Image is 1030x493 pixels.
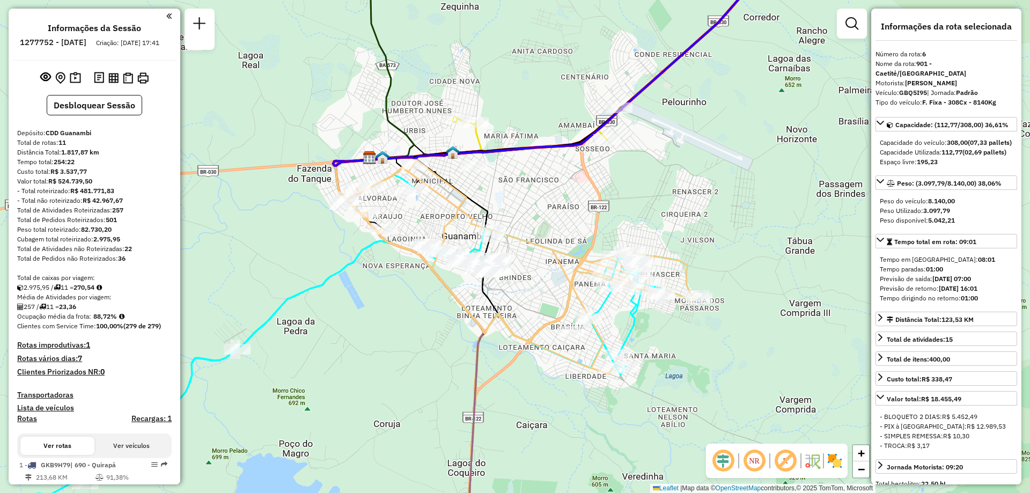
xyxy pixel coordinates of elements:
h4: Informações da Sessão [48,23,141,33]
img: Fluxo de ruas [804,452,821,469]
div: Atividade não roteirizada - GUANAMBI COMERCIAL D [474,267,501,278]
strong: [DATE] 16:01 [939,284,977,292]
div: Peso: (3.097,79/8.140,00) 38,06% [876,192,1017,230]
strong: [PERSON_NAME] [905,79,957,87]
div: Custo total: [887,374,952,384]
strong: (02,69 pallets) [962,148,1006,156]
div: Depósito: [17,128,172,138]
i: Cubagem total roteirizado [17,284,24,291]
div: - TROCA: [880,441,1013,451]
a: Nova sessão e pesquisa [189,13,210,37]
strong: [DATE] 07:00 [932,275,971,283]
span: Tempo total em rota: 09:01 [894,238,976,246]
div: Atividade não roteirizada - BAR DA NINHA [483,253,510,263]
div: - Total roteirizado: [17,186,172,196]
a: Total de itens:400,00 [876,351,1017,366]
div: Nome da rota: [876,59,1017,78]
span: R$ 12.989,53 [967,422,1006,430]
div: Atividade não roteirizada - HILMA DA SILVA MATOS [452,253,479,263]
div: Média de Atividades por viagem: [17,292,172,302]
strong: 6 [922,50,926,58]
button: Logs desbloquear sessão [92,70,106,86]
strong: 01:00 [961,294,978,302]
strong: 01:00 [926,265,943,273]
span: Ocultar deslocamento [710,448,736,474]
span: 123,53 KM [941,315,974,323]
div: Capacidade Utilizada: [880,148,1013,157]
div: Atividade não roteirizada - JOSE INACIO DA SILVA [460,160,487,171]
a: Peso: (3.097,79/8.140,00) 38,06% [876,175,1017,190]
strong: 254:22 [54,158,75,166]
a: Rotas [17,414,37,423]
strong: 1.817,87 km [61,148,99,156]
div: Motorista: [876,78,1017,88]
div: Atividade não roteirizada - LANCHONETE CHAVE [480,255,506,266]
strong: 257 [112,206,123,214]
div: Atividade não roteirizada - JACKSON BAR [447,256,474,267]
div: Atividade não roteirizada - IMPERIO DISTRIBUIDORA DE BEBIDAS LTDA [557,326,584,337]
div: Previsão de saída: [880,274,1013,284]
div: Distância Total: [887,315,974,325]
div: Atividade não roteirizada - MERC DE GE [482,266,509,276]
h4: Clientes Priorizados NR: [17,367,172,377]
div: Capacidade do veículo: [880,138,1013,148]
div: - BLOQUETO 2 DIAS: [880,412,1013,422]
strong: 11 [58,138,66,146]
div: Criação: [DATE] 17:41 [92,38,164,48]
span: | Jornada: [927,89,978,97]
span: Ocultar NR [741,448,767,474]
strong: 3.097,79 [923,207,950,215]
strong: 36 [118,254,126,262]
strong: GBQ5I95 [899,89,927,97]
button: Painel de Sugestão [68,70,83,86]
span: R$ 10,30 [943,432,969,440]
div: Atividade não roteirizada - JOAQUIM PRADO PIMENT [464,263,490,274]
button: Ver veículos [94,437,168,455]
strong: R$ 18.455,49 [921,395,961,403]
strong: 2.975,95 [93,235,120,243]
button: Centralizar mapa no depósito ou ponto de apoio [53,70,68,86]
td: 91,38% [106,472,149,483]
div: - PIX à [GEOGRAPHIC_DATA]: [880,422,1013,431]
div: Total hectolitro: [876,479,1017,489]
div: Custo total: [17,167,172,176]
span: Clientes com Service Time: [17,322,96,330]
div: Tempo em [GEOGRAPHIC_DATA]: [880,255,1013,264]
strong: 308,00 [947,138,968,146]
div: - Total não roteirizado: [17,196,172,205]
div: Total de rotas: [17,138,172,148]
div: Distância Total: [17,148,172,157]
div: Peso disponível: [880,216,1013,225]
strong: 112,77 [941,148,962,156]
strong: R$ 524.739,50 [48,177,92,185]
span: − [858,462,865,476]
i: % de utilização do peso [95,474,104,481]
span: Capacidade: (112,77/308,00) 36,61% [895,121,1009,129]
h4: Informações da rota selecionada [876,21,1017,32]
img: Exibir/Ocultar setores [826,452,843,469]
div: Peso total roteirizado: [17,225,172,234]
span: Exibir rótulo [772,448,798,474]
div: Total de caixas por viagem: [17,273,172,283]
em: Média calculada utilizando a maior ocupação (%Peso ou %Cubagem) de cada rota da sessão. Rotas cro... [119,313,124,320]
a: Leaflet [653,484,679,492]
h4: Rotas vários dias: [17,354,172,363]
div: 257 / 11 = [17,302,172,312]
img: CDD Guanambi [363,151,377,165]
a: Distância Total:123,53 KM [876,312,1017,326]
strong: R$ 338,47 [922,375,952,383]
div: Tipo do veículo: [876,98,1017,107]
strong: 82.730,20 [81,225,112,233]
a: Total de atividades:15 [876,332,1017,346]
a: Jornada Motorista: 09:20 [876,459,1017,474]
div: Atividade não roteirizada - SUPERMERCADO LEIMAR [389,187,416,197]
div: Capacidade: (112,77/308,00) 36,61% [876,134,1017,171]
span: R$ 5.452,49 [942,413,977,421]
div: Tempo dirigindo no retorno: [880,293,1013,303]
div: Previsão de retorno: [880,284,1013,293]
div: Valor total: [17,176,172,186]
strong: 5.042,21 [928,216,955,224]
button: Exibir sessão original [38,69,53,86]
a: Valor total:R$ 18.455,49 [876,391,1017,406]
